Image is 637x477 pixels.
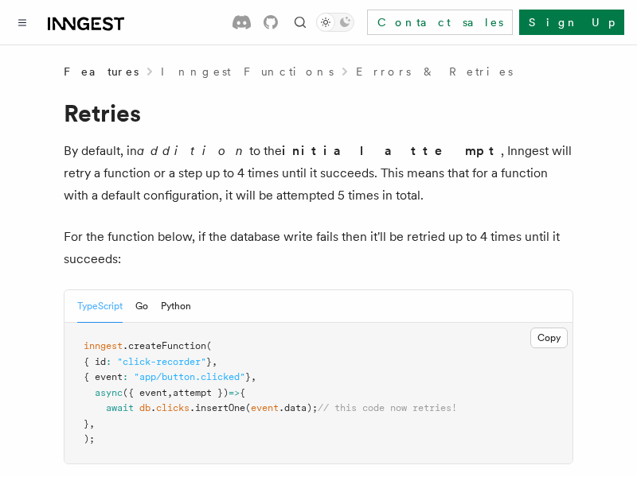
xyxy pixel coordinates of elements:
[282,143,501,158] strong: initial attempt
[519,10,624,35] a: Sign Up
[123,371,128,382] span: :
[64,99,573,127] h1: Retries
[150,402,156,413] span: .
[135,290,148,323] button: Go
[316,13,354,32] button: Toggle dark mode
[156,402,190,413] span: clicks
[279,402,318,413] span: .data);
[123,387,167,398] span: ({ event
[251,402,279,413] span: event
[123,340,206,351] span: .createFunction
[106,402,134,413] span: await
[245,371,251,382] span: }
[77,290,123,323] button: TypeScript
[84,356,106,367] span: { id
[251,371,256,382] span: ,
[367,10,513,35] a: Contact sales
[13,13,32,32] button: Toggle navigation
[64,226,573,270] p: For the function below, if the database write fails then it'll be retried up to 4 times until it ...
[167,387,173,398] span: ,
[84,418,89,429] span: }
[106,356,111,367] span: :
[95,387,123,398] span: async
[206,340,212,351] span: (
[356,64,513,79] a: Errors & Retries
[161,64,334,79] a: Inngest Functions
[245,402,251,413] span: (
[84,371,123,382] span: { event
[212,356,217,367] span: ,
[117,356,206,367] span: "click-recorder"
[139,402,150,413] span: db
[161,290,191,323] button: Python
[134,371,245,382] span: "app/button.clicked"
[64,64,139,79] span: Features
[291,13,310,32] button: Find something...
[206,356,212,367] span: }
[137,143,249,158] em: addition
[89,418,95,429] span: ,
[84,433,95,444] span: );
[173,387,229,398] span: attempt })
[84,340,123,351] span: inngest
[530,328,568,348] button: Copy
[240,387,245,398] span: {
[64,140,573,207] p: By default, in to the , Inngest will retry a function or a step up to 4 times until it succeeds. ...
[229,387,240,398] span: =>
[190,402,245,413] span: .insertOne
[318,402,457,413] span: // this code now retries!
